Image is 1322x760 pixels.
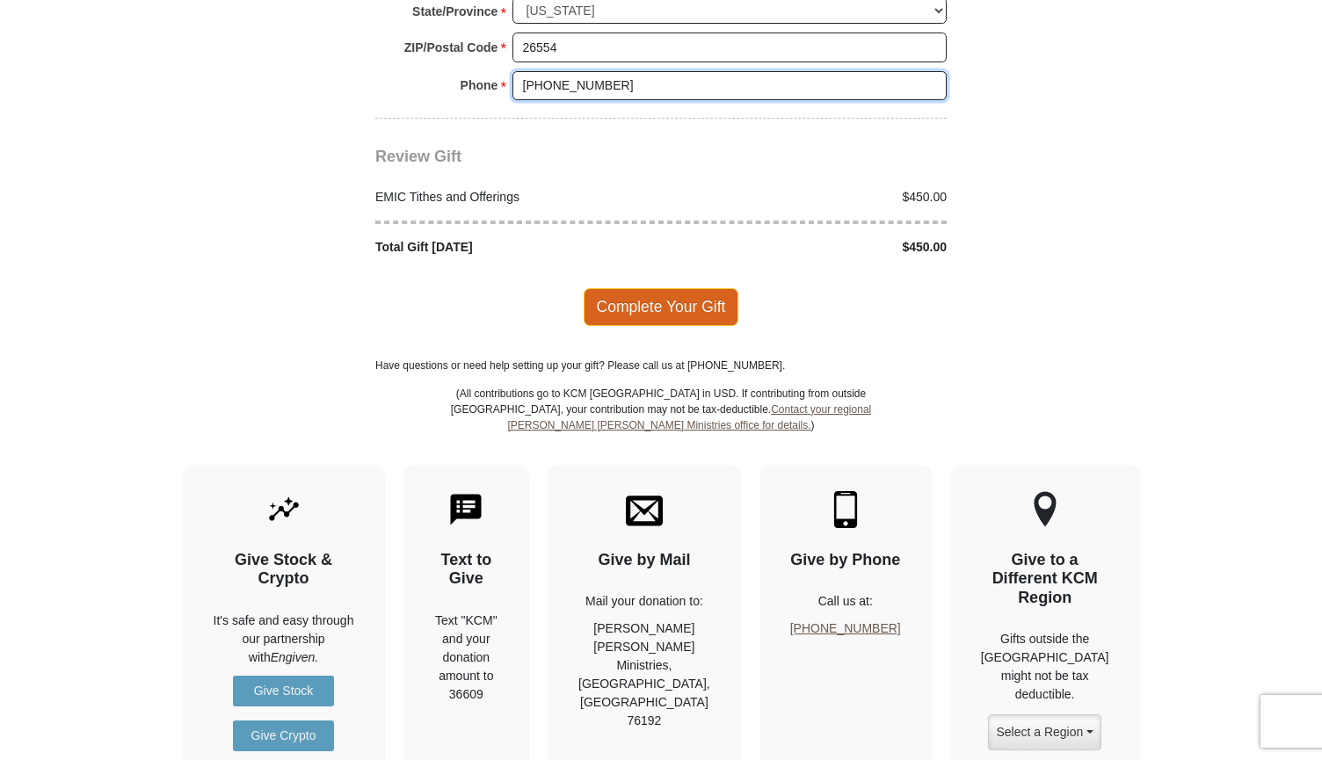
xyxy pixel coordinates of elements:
p: (All contributions go to KCM [GEOGRAPHIC_DATA] in USD. If contributing from outside [GEOGRAPHIC_D... [450,386,872,465]
div: EMIC Tithes and Offerings [367,188,662,206]
span: Review Gift [375,148,461,165]
h4: Give by Mail [578,551,710,570]
p: Have questions or need help setting up your gift? Please call us at [PHONE_NUMBER]. [375,358,947,373]
button: Select a Region [988,714,1100,750]
img: envelope.svg [626,491,663,528]
div: Text "KCM" and your donation amount to 36609 [434,612,499,704]
div: Total Gift [DATE] [367,238,662,257]
img: other-region [1033,491,1057,528]
p: [PERSON_NAME] [PERSON_NAME] Ministries, [GEOGRAPHIC_DATA], [GEOGRAPHIC_DATA] 76192 [578,619,710,730]
strong: Phone [461,73,498,98]
img: text-to-give.svg [447,491,484,528]
img: give-by-stock.svg [265,491,302,528]
p: Mail your donation to: [578,592,710,611]
h4: Give to a Different KCM Region [981,551,1109,608]
div: $450.00 [661,238,956,257]
h4: Text to Give [434,551,499,589]
p: Call us at: [790,592,901,611]
p: It's safe and easy through our partnership with [214,612,354,667]
h4: Give Stock & Crypto [214,551,354,589]
a: Give Crypto [233,720,334,751]
strong: ZIP/Postal Code [404,35,498,60]
p: Gifts outside the [GEOGRAPHIC_DATA] might not be tax deductible. [981,630,1109,704]
a: [PHONE_NUMBER] [790,621,901,635]
a: Contact your regional [PERSON_NAME] [PERSON_NAME] Ministries office for details. [507,403,871,431]
i: Engiven. [271,650,318,664]
h4: Give by Phone [790,551,901,570]
span: Complete Your Gift [584,288,739,325]
a: Give Stock [233,676,334,706]
img: mobile.svg [827,491,864,528]
div: $450.00 [661,188,956,206]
